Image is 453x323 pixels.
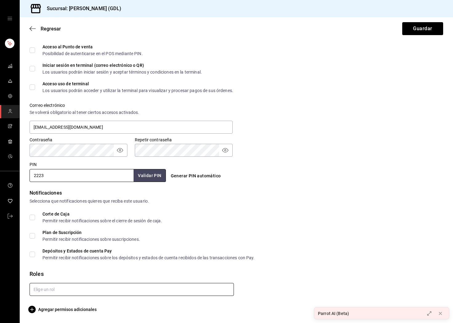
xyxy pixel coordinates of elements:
[42,249,255,253] div: Depósitos y Estados de cuenta Pay
[30,103,233,107] label: Correo electrónico
[134,169,166,182] button: Validar PIN
[30,138,127,142] label: Contraseña
[42,230,140,235] div: Plan de Suscripción
[222,147,229,154] button: passwordField
[41,26,61,32] span: Regresar
[42,219,162,223] div: Permitir recibir notificaciones sobre el cierre de sesión de caja.
[402,22,443,35] button: Guardar
[168,170,223,182] button: Generar PIN automático
[135,138,233,142] label: Repetir contraseña
[116,147,124,154] button: passwordField
[30,162,37,167] label: PIN
[30,109,233,116] div: Se volverá obligatorio al tener ciertos accesos activados.
[30,189,443,197] div: Notificaciones
[318,310,349,317] div: Parrot AI (Beta)
[30,198,443,204] div: Selecciona que notificaciones quieres que reciba este usuario.
[30,26,61,32] button: Regresar
[7,16,12,21] button: open drawer
[42,237,140,241] div: Permitir recibir notificaciones sobre suscripciones.
[30,270,443,278] div: Roles
[42,70,202,74] div: Los usuarios podrán iniciar sesión y aceptar términos y condiciones en la terminal.
[42,63,202,67] div: Iniciar sesión en terminal (correo electrónico o QR)
[42,88,233,93] div: Los usuarios podrán acceder y utilizar la terminal para visualizar y procesar pagos de sus órdenes.
[42,51,143,56] div: Posibilidad de autenticarse en el POS mediante PIN.
[42,45,143,49] div: Acceso al Punto de venta
[42,82,233,86] div: Acceso uso de terminal
[30,169,134,182] input: 3 a 6 dígitos
[30,306,97,313] button: Agregar permisos adicionales
[42,212,162,216] div: Corte de Caja
[42,5,121,12] h3: Sucursal: [PERSON_NAME] (GDL)
[42,256,255,260] div: Permitir recibir notificaciones sobre los depósitos y estados de cuenta recibidos de las transacc...
[30,283,234,296] input: Elige un rol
